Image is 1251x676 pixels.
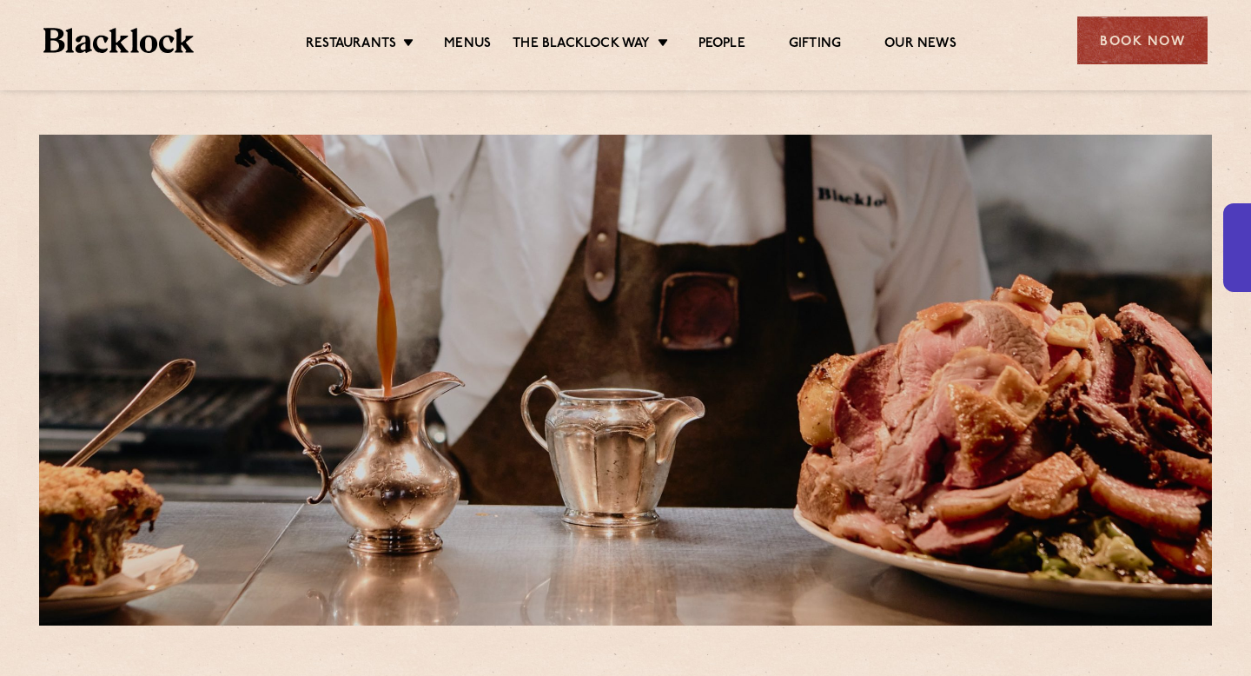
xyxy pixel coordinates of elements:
[513,36,650,55] a: The Blacklock Way
[1077,17,1208,64] div: Book Now
[43,28,194,53] img: BL_Textured_Logo-footer-cropped.svg
[444,36,491,55] a: Menus
[698,36,745,55] a: People
[789,36,841,55] a: Gifting
[306,36,396,55] a: Restaurants
[884,36,956,55] a: Our News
